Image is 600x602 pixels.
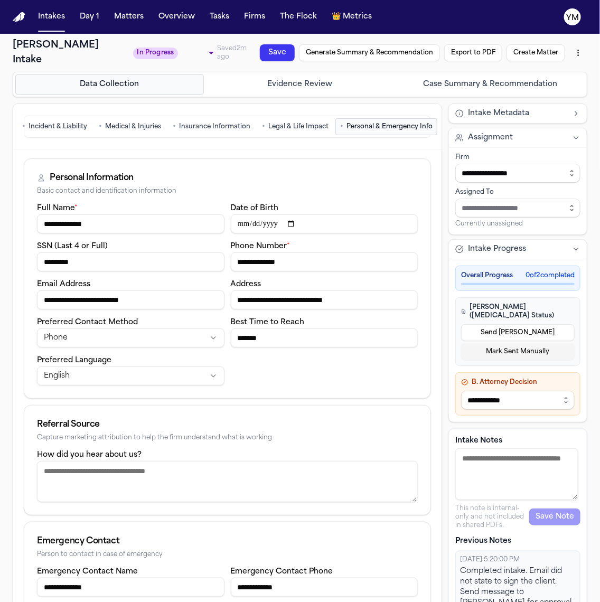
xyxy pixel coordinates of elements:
[461,378,575,387] h4: B. Attorney Decision
[449,128,587,147] button: Assignment
[396,74,585,95] button: Go to Case Summary & Recommendation step
[569,43,587,62] button: More actions
[37,356,111,364] label: Preferred Language
[94,118,166,135] button: Go to Medical & Injuries
[154,7,199,26] button: Overview
[461,303,575,320] h4: [PERSON_NAME] ([MEDICAL_DATA] Status)
[240,7,269,26] button: Firms
[15,74,585,95] nav: Intake steps
[37,187,418,195] div: Basic contact and identification information
[455,220,523,228] span: Currently unassigned
[455,164,580,183] input: Select firm
[526,271,575,280] span: 0 of 2 completed
[335,118,437,135] button: Go to Personal & Emergency Info
[461,343,575,360] button: Mark Sent Manually
[327,7,376,26] button: crownMetrics
[461,271,513,280] span: Overall Progress
[507,44,565,61] button: Create Matter
[346,123,433,131] span: Personal & Emergency Info
[218,45,247,60] span: Saved 2m ago
[231,214,418,233] input: Date of birth
[340,121,343,132] span: •
[105,123,161,131] span: Medical & Injuries
[468,244,526,255] span: Intake Progress
[34,7,69,26] button: Intakes
[231,242,290,250] label: Phone Number
[461,324,575,341] button: Send [PERSON_NAME]
[299,44,440,61] button: Generate Summary & Recommendation
[22,121,25,132] span: •
[179,123,250,131] span: Insurance Information
[37,535,418,548] div: Emergency Contact
[455,188,580,196] div: Assigned To
[205,7,233,26] button: Tasks
[260,44,295,61] button: Save
[257,118,333,135] button: Go to Legal & Life Impact
[455,153,580,162] div: Firm
[455,536,580,547] p: Previous Notes
[37,578,224,597] input: Emergency contact name
[37,242,108,250] label: SSN (Last 4 or Full)
[468,108,529,119] span: Intake Metadata
[468,133,513,143] span: Assignment
[37,280,90,288] label: Email Address
[37,434,418,442] div: Capture marketing attribution to help the firm understand what is working
[37,551,418,559] div: Person to contact in case of emergency
[37,568,138,576] label: Emergency Contact Name
[37,290,224,309] input: Email address
[110,7,148,26] button: Matters
[231,568,333,576] label: Emergency Contact Phone
[37,252,224,271] input: SSN
[268,123,329,131] span: Legal & Life Impact
[17,118,92,135] button: Go to Incident & Liability
[231,280,261,288] label: Address
[455,199,580,218] input: Assign to staff member
[449,104,587,123] button: Intake Metadata
[449,240,587,259] button: Intake Progress
[276,7,321,26] button: The Flock
[168,118,255,135] button: Go to Insurance Information
[37,204,78,212] label: Full Name
[133,45,218,60] div: Update intake status
[455,448,578,500] textarea: Intake notes
[460,556,576,564] div: [DATE] 5:20:00 PM
[231,204,279,212] label: Date of Birth
[13,12,25,22] a: Home
[231,318,305,326] label: Best Time to Reach
[455,504,529,530] p: This note is internal-only and not included in shared PDFs.
[29,123,87,131] span: Incident & Liability
[231,290,418,309] input: Address
[15,74,204,95] button: Go to Data Collection step
[231,578,418,597] input: Emergency contact phone
[13,12,25,22] img: Finch Logo
[173,121,176,132] span: •
[50,172,134,184] div: Personal Information
[444,44,502,61] button: Export to PDF
[262,121,265,132] span: •
[231,252,418,271] input: Phone number
[76,7,104,26] button: Day 1
[37,214,224,233] input: Full name
[37,418,418,431] div: Referral Source
[206,74,395,95] button: Go to Evidence Review step
[13,38,127,68] h1: [PERSON_NAME] Intake
[455,436,580,446] label: Intake Notes
[99,121,102,132] span: •
[231,328,418,347] input: Best time to reach
[37,451,142,459] label: How did you hear about us?
[37,318,138,326] label: Preferred Contact Method
[133,48,179,59] span: In Progress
